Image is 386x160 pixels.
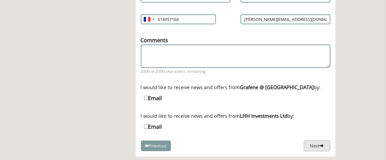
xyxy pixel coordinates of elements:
[144,94,162,102] label: Email
[141,69,330,74] span: 2000 of 2000 characters remaining
[141,84,330,90] div: I would like to receive news and offers from by:
[141,37,168,44] label: Comments
[144,124,148,129] input: Email
[144,123,162,130] label: Email
[240,112,288,119] strong: LHH Investments Ltd
[141,112,330,119] div: I would like to receive news and offers from by:
[141,15,156,24] div: France: +33
[141,14,216,24] input: Mobile Number
[241,14,330,24] input: Email Address
[144,96,148,100] input: Email
[141,140,171,151] button: Previous
[304,140,330,151] button: Next
[240,84,314,90] strong: Grafene @ [GEOGRAPHIC_DATA]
